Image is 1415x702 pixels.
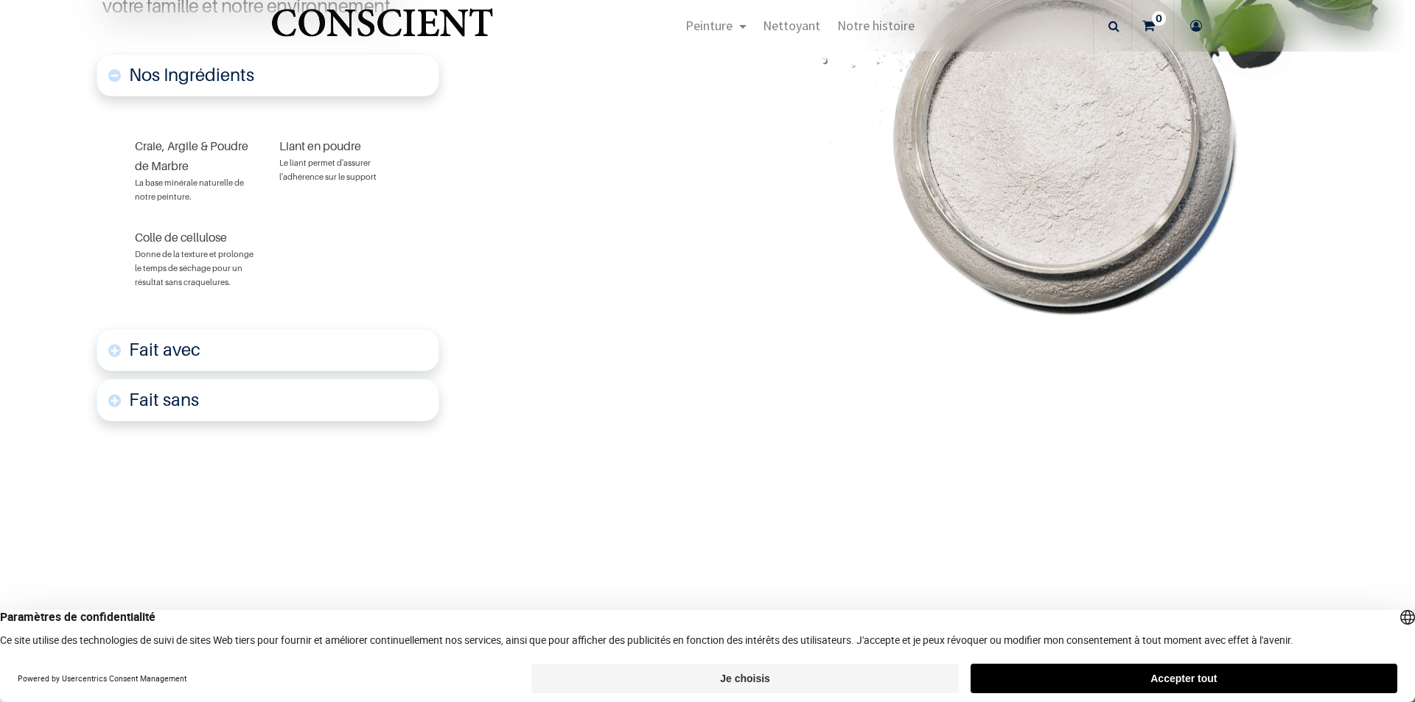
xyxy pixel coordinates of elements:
[135,178,244,202] font: La base minérale naturelle de notre peinture.
[135,138,248,173] font: Craie, Argile & Poudre de Marbre
[685,17,733,34] span: Peinture
[279,158,377,182] font: Le liant permet d'assurer l'adhérence sur le support
[279,138,361,153] font: Liant en poudre
[1152,11,1166,26] sup: 0
[129,389,199,410] font: Fait sans
[135,230,227,245] font: Colle de cellulose
[763,17,820,34] span: Nettoyant
[837,17,915,34] span: Notre histoire
[129,64,254,85] span: Nos Ingrédients
[135,249,254,287] font: Donne de la texture et prolonge le temps de séchage pour un résultat sans craquelures.
[129,339,200,360] font: Fait avec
